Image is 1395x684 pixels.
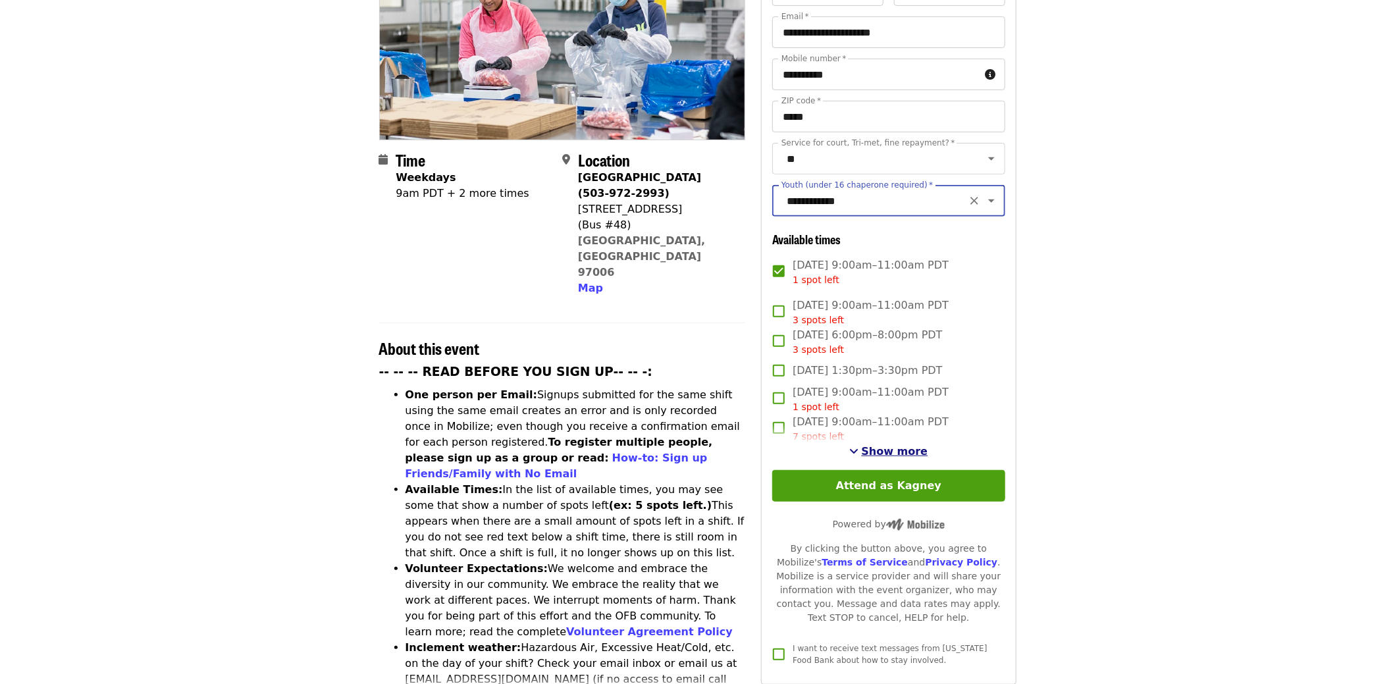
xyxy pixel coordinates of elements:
[772,59,980,90] input: Mobile number
[379,153,388,166] i: calendar icon
[379,365,653,379] strong: -- -- -- READ BEFORE YOU SIGN UP-- -- -:
[781,97,821,105] label: ZIP code
[982,149,1001,168] button: Open
[562,153,570,166] i: map-marker-alt icon
[406,452,708,480] a: How-to: Sign up Friends/Family with No Email
[396,148,426,171] span: Time
[793,644,987,665] span: I want to receive text messages from [US_STATE] Food Bank about how to stay involved.
[793,414,949,444] span: [DATE] 9:00am–11:00am PDT
[982,192,1001,210] button: Open
[986,68,996,81] i: circle-info icon
[406,436,713,464] strong: To register multiple people, please sign up as a group or read:
[578,201,735,217] div: [STREET_ADDRESS]
[793,298,949,327] span: [DATE] 9:00am–11:00am PDT
[793,363,942,379] span: [DATE] 1:30pm–3:30pm PDT
[609,499,712,512] strong: (ex: 5 spots left.)
[965,192,984,210] button: Clear
[578,171,701,199] strong: [GEOGRAPHIC_DATA] (503-972-2993)
[396,186,529,201] div: 9am PDT + 2 more times
[406,562,548,575] strong: Volunteer Expectations:
[781,55,846,63] label: Mobile number
[406,388,538,401] strong: One person per Email:
[578,148,630,171] span: Location
[850,444,928,460] button: See more timeslots
[406,641,521,654] strong: Inclement weather:
[833,519,945,529] span: Powered by
[406,561,746,640] li: We welcome and embrace the diversity in our community. We embrace the reality that we work at dif...
[822,557,908,567] a: Terms of Service
[886,519,945,531] img: Powered by Mobilize
[793,402,839,412] span: 1 spot left
[793,327,942,357] span: [DATE] 6:00pm–8:00pm PDT
[396,171,456,184] strong: Weekdays
[781,139,955,147] label: Service for court, Tri-met, fine repayment?
[925,557,997,567] a: Privacy Policy
[578,234,706,278] a: [GEOGRAPHIC_DATA], [GEOGRAPHIC_DATA] 97006
[862,445,928,458] span: Show more
[793,315,844,325] span: 3 spots left
[772,230,841,248] span: Available times
[793,431,844,442] span: 7 spots left
[578,280,603,296] button: Map
[406,483,503,496] strong: Available Times:
[793,275,839,285] span: 1 spot left
[772,470,1005,502] button: Attend as Kagney
[772,101,1005,132] input: ZIP code
[566,625,733,638] a: Volunteer Agreement Policy
[379,336,480,359] span: About this event
[578,217,735,233] div: (Bus #48)
[578,282,603,294] span: Map
[406,482,746,561] li: In the list of available times, you may see some that show a number of spots left This appears wh...
[793,384,949,414] span: [DATE] 9:00am–11:00am PDT
[793,257,949,287] span: [DATE] 9:00am–11:00am PDT
[772,542,1005,625] div: By clicking the button above, you agree to Mobilize's and . Mobilize is a service provider and wi...
[406,387,746,482] li: Signups submitted for the same shift using the same email creates an error and is only recorded o...
[781,181,933,189] label: Youth (under 16 chaperone required)
[772,16,1005,48] input: Email
[793,344,844,355] span: 3 spots left
[781,13,809,20] label: Email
